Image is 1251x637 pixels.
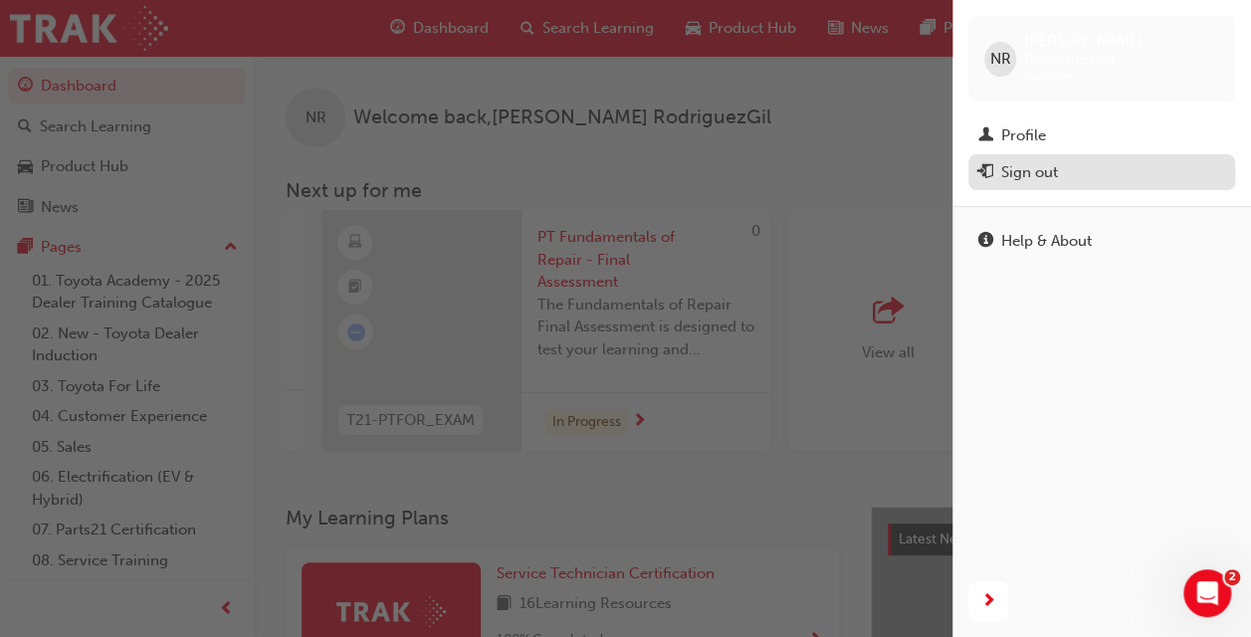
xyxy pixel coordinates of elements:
[978,233,993,251] span: info-icon
[1001,230,1092,253] div: Help & About
[978,127,993,145] span: man-icon
[968,223,1235,260] a: Help & About
[968,117,1235,154] a: Profile
[1224,569,1240,585] span: 2
[1024,32,1219,68] span: [PERSON_NAME] RodriguezGil
[1024,69,1075,86] span: 640006
[1001,161,1058,184] div: Sign out
[978,164,993,182] span: exit-icon
[968,154,1235,191] button: Sign out
[981,589,996,614] span: next-icon
[1183,569,1231,617] iframe: Intercom live chat
[989,48,1010,71] span: NR
[1001,124,1046,147] div: Profile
